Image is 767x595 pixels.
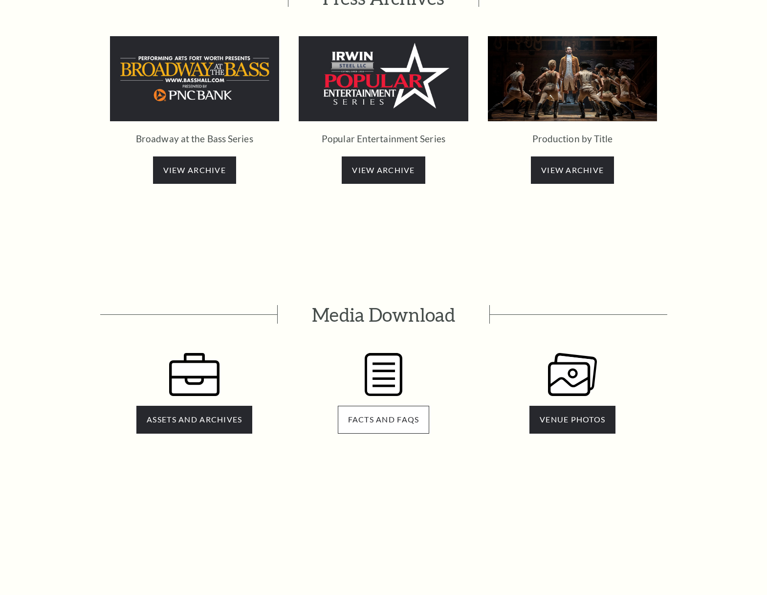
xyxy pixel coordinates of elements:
a: VIEW ARCHIVE [342,156,425,184]
p: Broadway at the Bass Series [110,131,280,147]
span: ASSETS AND ARCHIVES [147,415,242,424]
span: Media Download [277,305,490,324]
span: VIEW ARCHIVE [163,165,226,175]
a: VIEW ARCHIVE [153,156,236,184]
a: FACTS AND FAQS [338,406,430,433]
p: Popular Entertainment Series [299,131,468,147]
span: VIEW ARCHIVE [352,165,415,175]
span: View Archive [541,165,604,175]
span: FACTS AND FAQS [348,415,419,424]
p: Production by Title [488,131,657,147]
a: View Archive [531,156,614,184]
a: VENUE PHOTOS [529,406,615,433]
img: VIEW ARCHIVE [488,36,657,121]
span: VENUE PHOTOS [540,415,605,424]
a: ASSETS AND ARCHIVES [136,406,252,433]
